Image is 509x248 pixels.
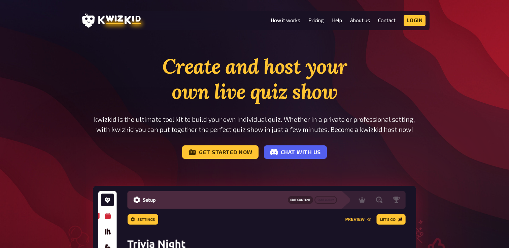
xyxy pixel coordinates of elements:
a: Pricing [308,17,324,23]
a: Get started now [182,145,259,159]
a: Chat with us [264,145,327,159]
h1: Create and host your own live quiz show [93,54,416,104]
p: kwizkid is the ultimate tool kit to build your own individual quiz. Whether in a private or profe... [93,114,416,135]
a: Help [332,17,342,23]
a: Login [404,15,426,26]
a: How it works [271,17,300,23]
a: About us [350,17,370,23]
a: Contact [378,17,396,23]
